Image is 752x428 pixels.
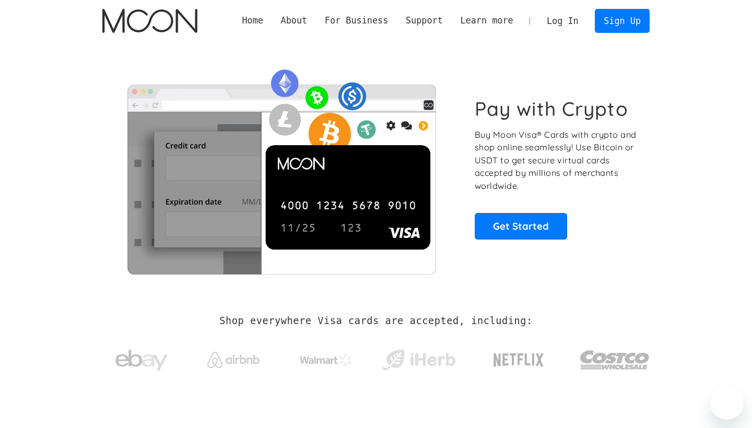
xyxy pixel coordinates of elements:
[452,14,522,27] div: Learn more
[580,340,650,379] img: Costco
[207,352,260,368] img: Airbnb
[380,336,457,379] a: iHerb
[475,97,628,121] h1: Pay with Crypto
[219,315,532,327] h2: Shop everywhere Visa cards are accepted, including:
[281,14,308,27] div: About
[397,14,451,27] div: Support
[475,128,638,193] p: Buy Moon Visa® Cards with crypto and shop online seamlessly! Use Bitcoin or USDT to get secure vi...
[195,341,273,373] a: Airbnb
[287,343,365,372] a: Walmart
[102,334,180,382] a: ebay
[460,14,513,27] div: Learn more
[272,14,316,27] div: About
[115,344,168,377] img: ebay
[233,14,272,27] a: Home
[710,386,744,420] iframe: Button to launch messaging window
[316,14,397,27] div: For Business
[580,330,650,385] a: Costco
[102,9,197,33] img: Moon Logo
[102,9,197,33] a: home
[472,337,566,378] a: Netflix
[492,347,545,373] img: Netflix
[475,213,567,239] a: Get Started
[595,9,649,32] a: Sign Up
[325,14,388,27] div: For Business
[300,354,352,366] img: Walmart
[538,9,587,32] a: Log In
[380,347,457,374] img: iHerb
[406,14,443,27] div: Support
[102,62,460,274] img: Moon Cards let you spend your crypto anywhere Visa is accepted.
